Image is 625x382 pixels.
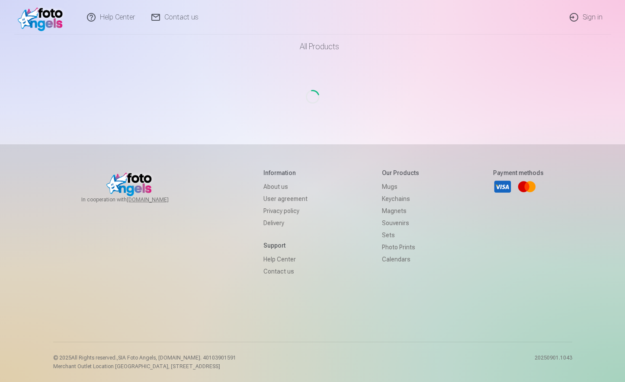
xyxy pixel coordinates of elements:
a: Privacy policy [263,205,308,217]
h5: Information [263,169,308,177]
a: User agreement [263,193,308,205]
a: Contact us [263,265,308,277]
h5: Support [263,241,308,250]
a: Sets [382,229,419,241]
a: Delivery [263,217,308,229]
a: [DOMAIN_NAME] [127,196,189,203]
a: Keychains [382,193,419,205]
a: Magnets [382,205,419,217]
p: © 2025 All Rights reserved. , [53,354,236,361]
span: In cooperation with [81,196,189,203]
span: SIA Foto Angels, [DOMAIN_NAME]. 40103901591 [118,355,236,361]
a: Souvenirs [382,217,419,229]
a: Help Center [263,253,308,265]
h5: Payment methods [493,169,544,177]
p: Merchant Outlet Location [GEOGRAPHIC_DATA], [STREET_ADDRESS] [53,363,236,370]
h5: Our products [382,169,419,177]
a: All products [276,35,349,59]
a: Calendars [382,253,419,265]
a: Visa [493,177,512,196]
a: Mugs [382,181,419,193]
a: About us [263,181,308,193]
img: /v1 [18,3,67,31]
a: Photo prints [382,241,419,253]
a: Mastercard [517,177,536,196]
p: 20250901.1043 [535,354,572,370]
